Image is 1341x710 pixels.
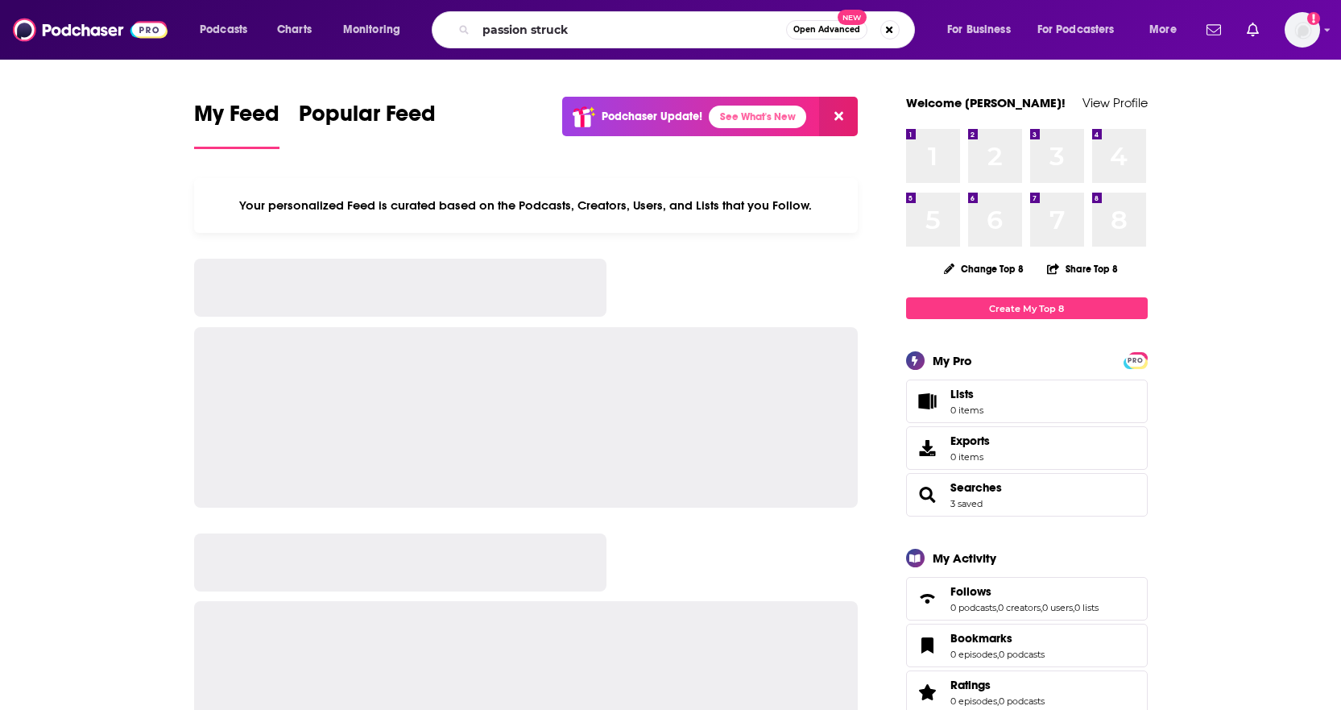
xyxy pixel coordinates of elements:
a: Show notifications dropdown [1200,16,1227,44]
a: 0 podcasts [999,649,1045,660]
button: open menu [1138,17,1197,43]
img: Podchaser - Follow, Share and Rate Podcasts [13,15,168,45]
a: 0 creators [998,602,1041,613]
a: Exports [906,426,1148,470]
div: My Pro [933,353,972,368]
span: Lists [950,387,983,401]
span: Charts [277,19,312,41]
p: Podchaser Update! [602,110,702,123]
svg: Add a profile image [1307,12,1320,25]
div: Your personalized Feed is curated based on the Podcasts, Creators, Users, and Lists that you Follow. [194,178,859,233]
a: 3 saved [950,498,983,509]
span: , [1041,602,1042,613]
span: Open Advanced [793,26,860,34]
span: Ratings [950,678,991,692]
span: Lists [950,387,974,401]
a: 0 users [1042,602,1073,613]
span: , [997,695,999,707]
span: Follows [950,584,991,599]
div: My Activity [933,550,996,566]
a: 0 podcasts [999,695,1045,707]
span: For Podcasters [1037,19,1115,41]
a: My Feed [194,100,279,149]
span: Exports [950,434,990,448]
span: My Feed [194,100,279,137]
div: Search podcasts, credits, & more... [447,11,930,48]
button: open menu [332,17,421,43]
input: Search podcasts, credits, & more... [476,17,786,43]
a: Lists [906,380,1148,423]
span: Monitoring [343,19,400,41]
a: Ratings [950,678,1045,692]
button: Change Top 8 [934,259,1034,279]
a: 0 episodes [950,649,997,660]
a: 0 podcasts [950,602,996,613]
span: Logged in as lilifeinberg [1285,12,1320,48]
button: open menu [1027,17,1138,43]
a: Follows [912,588,944,610]
span: For Business [947,19,1011,41]
button: Open AdvancedNew [786,20,867,39]
a: Charts [267,17,321,43]
a: PRO [1126,354,1145,366]
span: , [1073,602,1074,613]
span: Searches [906,473,1148,517]
a: Ratings [912,681,944,704]
a: Searches [912,484,944,506]
button: open menu [188,17,268,43]
button: Share Top 8 [1046,253,1119,284]
span: , [996,602,998,613]
a: Searches [950,480,1002,495]
span: 0 items [950,451,990,463]
a: Welcome [PERSON_NAME]! [906,95,1066,110]
a: Follows [950,584,1099,599]
span: Popular Feed [299,100,436,137]
button: Show profile menu [1285,12,1320,48]
a: Create My Top 8 [906,297,1148,319]
a: Bookmarks [912,634,944,657]
button: open menu [936,17,1031,43]
a: 0 episodes [950,695,997,707]
span: , [997,649,999,660]
span: Bookmarks [950,631,1012,646]
a: 0 lists [1074,602,1099,613]
span: 0 items [950,405,983,416]
span: Follows [906,577,1148,621]
a: Popular Feed [299,100,436,149]
span: More [1149,19,1177,41]
a: Bookmarks [950,631,1045,646]
img: User Profile [1285,12,1320,48]
span: Bookmarks [906,624,1148,667]
span: Lists [912,390,944,413]
a: Show notifications dropdown [1240,16,1265,44]
span: Exports [912,437,944,459]
span: New [838,10,867,25]
a: View Profile [1082,95,1148,110]
span: Podcasts [200,19,247,41]
a: See What's New [709,106,806,128]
